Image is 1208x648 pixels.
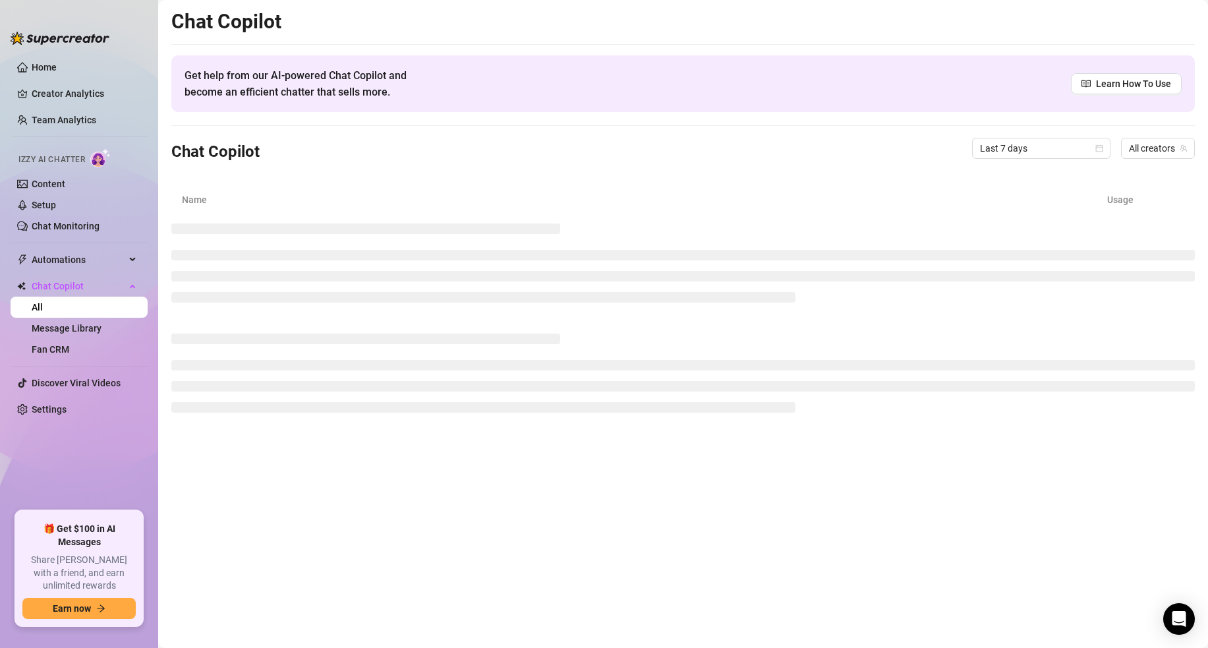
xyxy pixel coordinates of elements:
span: calendar [1095,144,1103,152]
a: Home [32,62,57,73]
span: Learn How To Use [1096,76,1171,91]
span: Izzy AI Chatter [18,154,85,166]
span: team [1180,144,1188,152]
span: All creators [1129,138,1187,158]
a: Learn How To Use [1071,73,1182,94]
a: All [32,302,43,312]
a: Settings [32,404,67,415]
a: Team Analytics [32,115,96,125]
h3: Chat Copilot [171,142,260,163]
span: Chat Copilot [32,276,125,297]
a: Fan CRM [32,344,69,355]
span: Get help from our AI-powered Chat Copilot and become an efficient chatter that sells more. [185,67,438,100]
a: Chat Monitoring [32,221,100,231]
span: read [1081,79,1091,88]
a: Creator Analytics [32,83,137,104]
span: Share [PERSON_NAME] with a friend, and earn unlimited rewards [22,554,136,593]
span: 🎁 Get $100 in AI Messages [22,523,136,548]
span: Automations [32,249,125,270]
a: Message Library [32,323,101,334]
img: logo-BBDzfeDw.svg [11,32,109,45]
a: Content [32,179,65,189]
a: Discover Viral Videos [32,378,121,388]
button: Earn nowarrow-right [22,598,136,619]
span: arrow-right [96,604,105,613]
article: Name [182,192,1107,207]
span: Last 7 days [980,138,1103,158]
a: Setup [32,200,56,210]
img: Chat Copilot [17,281,26,291]
img: AI Chatter [90,148,111,167]
span: thunderbolt [17,254,28,265]
h2: Chat Copilot [171,9,1195,34]
article: Usage [1107,192,1184,207]
div: Open Intercom Messenger [1163,603,1195,635]
span: Earn now [53,603,91,614]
